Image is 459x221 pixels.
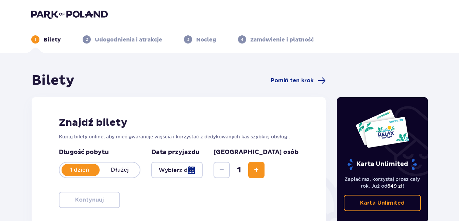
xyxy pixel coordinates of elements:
[100,166,140,174] p: Dłużej
[387,183,403,189] span: 649 zł
[31,10,108,19] img: Park of Poland logo
[59,148,140,156] p: Długość pobytu
[214,162,230,178] button: Decrease
[151,148,200,156] p: Data przyjazdu
[250,36,314,44] p: Zamówienie i płatność
[59,192,120,208] button: Kontynuuj
[32,72,74,89] h1: Bilety
[347,158,418,170] p: Karta Unlimited
[44,36,61,44] p: Bilety
[75,196,104,204] p: Kontynuuj
[59,116,299,129] h2: Znajdź bilety
[360,199,405,207] p: Karta Unlimited
[231,165,247,175] span: 1
[271,76,326,85] a: Pomiń ten krok
[344,176,421,189] p: Zapłać raz, korzystaj przez cały rok. Już od !
[95,36,162,44] p: Udogodnienia i atrakcje
[187,36,189,42] p: 3
[59,133,299,140] p: Kupuj bilety online, aby mieć gwarancję wejścia i korzystać z dedykowanych kas szybkiej obsługi.
[60,166,100,174] p: 1 dzień
[35,36,36,42] p: 1
[271,77,313,84] span: Pomiń ten krok
[196,36,216,44] p: Nocleg
[214,148,299,156] p: [GEOGRAPHIC_DATA] osób
[241,36,243,42] p: 4
[248,162,265,178] button: Increase
[344,195,421,211] a: Karta Unlimited
[86,36,88,42] p: 2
